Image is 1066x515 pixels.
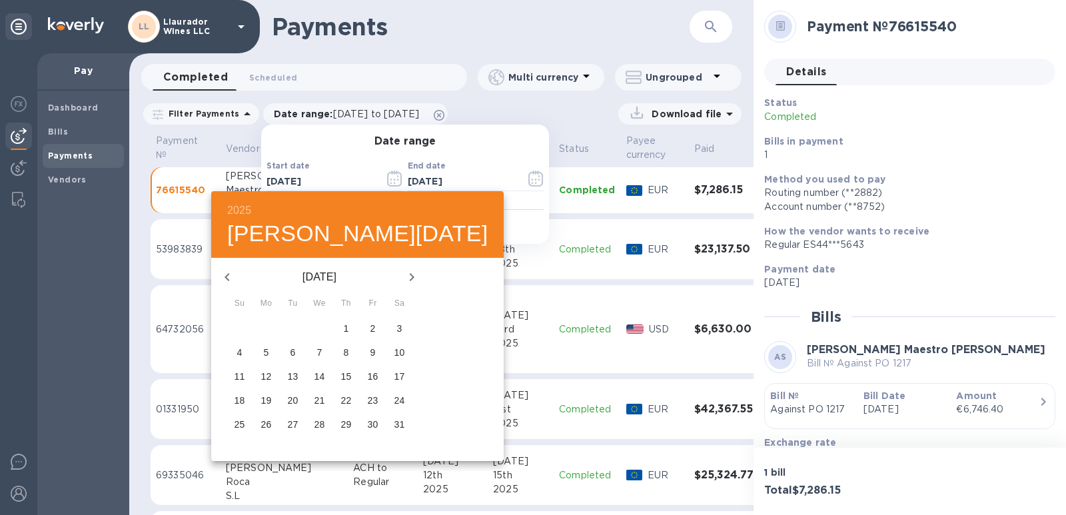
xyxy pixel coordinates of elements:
p: 31 [394,418,405,431]
button: 28 [308,413,332,437]
button: 19 [255,389,278,413]
p: 13 [288,370,298,383]
button: 23 [361,389,385,413]
p: 7 [317,346,322,359]
button: 31 [388,413,412,437]
button: 14 [308,365,332,389]
p: 26 [261,418,272,431]
span: Th [334,297,358,310]
p: 9 [370,346,376,359]
button: 29 [334,413,358,437]
p: 20 [288,394,298,407]
p: 25 [235,418,245,431]
button: 21 [308,389,332,413]
button: 24 [388,389,412,413]
p: 11 [235,370,245,383]
button: 22 [334,389,358,413]
button: 13 [281,365,305,389]
button: 30 [361,413,385,437]
p: 5 [264,346,269,359]
p: 1 [344,322,349,335]
p: 27 [288,418,298,431]
button: 20 [281,389,305,413]
button: 26 [255,413,278,437]
p: 14 [314,370,325,383]
p: 15 [341,370,352,383]
p: 28 [314,418,325,431]
p: 6 [290,346,296,359]
button: 6 [281,341,305,365]
p: 22 [341,394,352,407]
p: 2 [370,322,376,335]
p: 18 [235,394,245,407]
button: 2025 [227,201,251,220]
p: 19 [261,394,272,407]
button: 2 [361,317,385,341]
span: Mo [255,297,278,310]
span: Fr [361,297,385,310]
p: 4 [237,346,243,359]
p: 12 [261,370,272,383]
p: 23 [368,394,378,407]
button: 4 [228,341,252,365]
button: 18 [228,389,252,413]
p: [DATE] [243,269,396,285]
button: 7 [308,341,332,365]
span: Sa [388,297,412,310]
button: 12 [255,365,278,389]
span: We [308,297,332,310]
button: 27 [281,413,305,437]
p: 16 [368,370,378,383]
p: 24 [394,394,405,407]
button: 8 [334,341,358,365]
p: 10 [394,346,405,359]
button: [PERSON_NAME][DATE] [227,220,488,248]
button: 15 [334,365,358,389]
span: Tu [281,297,305,310]
p: 17 [394,370,405,383]
button: 10 [388,341,412,365]
p: 21 [314,394,325,407]
button: 1 [334,317,358,341]
button: 11 [228,365,252,389]
button: 25 [228,413,252,437]
button: 16 [361,365,385,389]
p: 3 [397,322,402,335]
p: 8 [344,346,349,359]
span: Su [228,297,252,310]
button: 3 [388,317,412,341]
button: 9 [361,341,385,365]
button: 17 [388,365,412,389]
p: 30 [368,418,378,431]
p: 29 [341,418,352,431]
button: 5 [255,341,278,365]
